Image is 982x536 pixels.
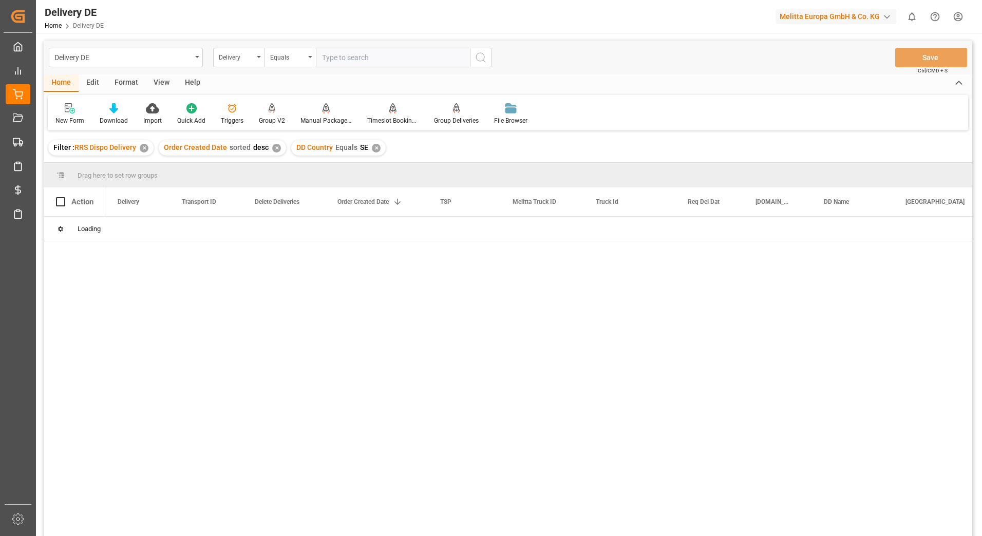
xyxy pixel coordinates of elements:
span: Filter : [53,143,74,151]
span: RRS Dispo Delivery [74,143,136,151]
span: Ctrl/CMD + S [918,67,948,74]
span: DD Name [824,198,849,205]
a: Home [45,22,62,29]
span: Order Created Date [337,198,389,205]
div: Quick Add [177,116,205,125]
div: Group V2 [259,116,285,125]
div: Group Deliveries [434,116,479,125]
div: Delivery DE [45,5,104,20]
button: open menu [213,48,265,67]
span: Delete Deliveries [255,198,299,205]
button: open menu [265,48,316,67]
div: New Form [55,116,84,125]
div: Melitta Europa GmbH & Co. KG [776,9,896,24]
div: View [146,74,177,92]
div: ✕ [272,144,281,152]
span: DD Country [296,143,333,151]
span: Drag here to set row groups [78,171,158,179]
span: desc [253,143,269,151]
div: Equals [270,50,305,62]
span: Truck Id [596,198,618,205]
button: Help Center [923,5,947,28]
button: open menu [49,48,203,67]
div: ✕ [372,144,381,152]
div: Home [44,74,79,92]
div: Delivery [219,50,254,62]
div: Edit [79,74,107,92]
span: [GEOGRAPHIC_DATA] [905,198,965,205]
button: Save [895,48,967,67]
button: Melitta Europa GmbH & Co. KG [776,7,900,26]
div: Import [143,116,162,125]
span: Equals [335,143,357,151]
div: Format [107,74,146,92]
div: ✕ [140,144,148,152]
div: Timeslot Booking Report [367,116,419,125]
div: Download [100,116,128,125]
span: Delivery [118,198,139,205]
span: sorted [230,143,251,151]
span: TSP [440,198,451,205]
input: Type to search [316,48,470,67]
div: Help [177,74,208,92]
div: File Browser [494,116,527,125]
span: Melitta Truck ID [513,198,556,205]
span: Req Del Dat [688,198,720,205]
button: show 0 new notifications [900,5,923,28]
span: [DOMAIN_NAME] Dat [756,198,790,205]
span: Loading [78,225,101,233]
div: Manual Package TypeDetermination [300,116,352,125]
span: Transport ID [182,198,216,205]
div: Action [71,197,93,206]
span: SE [360,143,368,151]
button: search button [470,48,492,67]
span: Order Created Date [164,143,227,151]
div: Triggers [221,116,243,125]
div: Delivery DE [54,50,192,63]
